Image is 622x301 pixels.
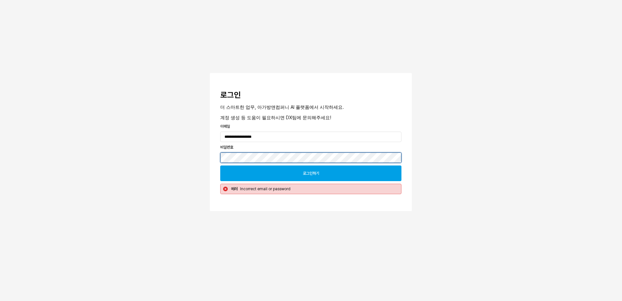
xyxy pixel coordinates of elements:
p: 더 스마트한 업무, 아가방앤컴퍼니 AI 플랫폼에서 시작하세요. [220,104,401,110]
p: 비밀번호 [220,144,401,150]
p: 로그인하기 [303,171,319,176]
h3: 로그인 [220,91,401,100]
p: 이메일 [220,123,401,129]
p: 계정 생성 등 도움이 필요하시면 DX팀에 문의해주세요! [220,114,401,121]
p: 에러 [231,186,237,192]
p: Incorrect email or password [240,186,396,192]
button: 로그인하기 [220,165,401,181]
